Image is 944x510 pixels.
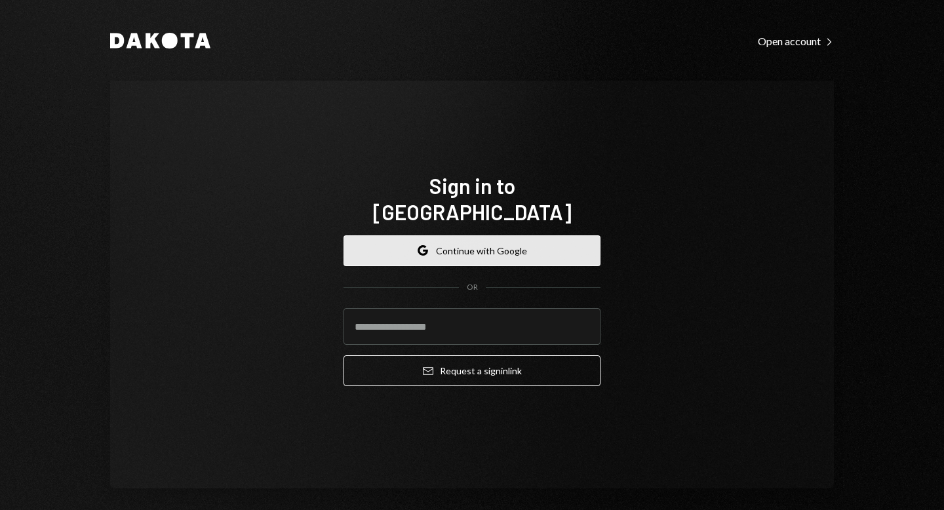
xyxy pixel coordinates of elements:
div: OR [467,282,478,293]
div: Open account [758,35,834,48]
button: Continue with Google [344,235,600,266]
button: Request a signinlink [344,355,600,386]
h1: Sign in to [GEOGRAPHIC_DATA] [344,172,600,225]
a: Open account [758,33,834,48]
